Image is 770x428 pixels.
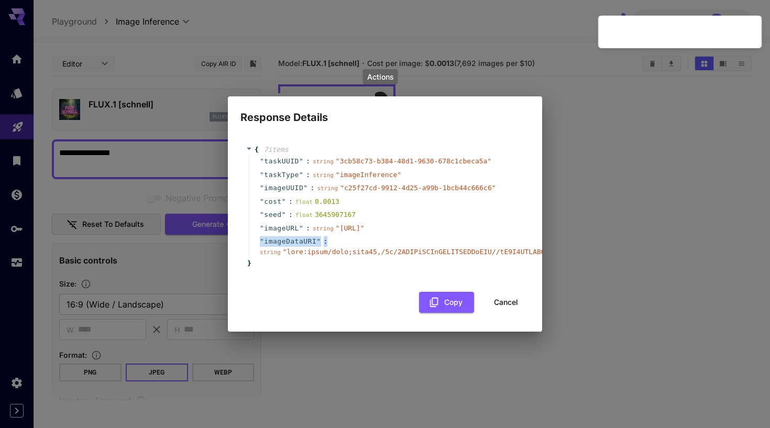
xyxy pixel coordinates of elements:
[336,224,365,232] span: " [URL] "
[419,292,474,313] button: Copy
[260,157,264,165] span: "
[313,172,334,179] span: string
[306,170,310,180] span: :
[303,184,307,192] span: "
[264,156,299,167] span: taskUUID
[264,183,303,193] span: imageUUID
[306,223,310,234] span: :
[482,292,530,313] button: Cancel
[336,157,491,165] span: " 3cb58c73-b384-48d1-9630-678c1cbeca5a "
[264,196,281,207] span: cost
[295,212,313,218] span: float
[324,236,328,247] span: :
[336,171,401,179] span: " imageInference "
[255,145,259,155] span: {
[260,171,264,179] span: "
[264,223,299,234] span: imageURL
[317,185,338,192] span: string
[313,158,334,165] span: string
[282,197,286,205] span: "
[306,156,310,167] span: :
[289,210,293,220] span: :
[295,196,339,207] div: 0.0013
[260,197,264,205] span: "
[311,183,315,193] span: :
[340,184,496,192] span: " c25f27cd-9912-4d25-a99b-1bcb44c666c6 "
[260,249,281,256] span: string
[299,171,303,179] span: "
[289,196,293,207] span: :
[264,236,316,247] span: imageDataURI
[260,237,264,245] span: "
[264,210,281,220] span: seed
[282,211,286,218] span: "
[316,237,321,245] span: "
[295,199,313,205] span: float
[313,225,334,232] span: string
[246,258,251,269] span: }
[264,170,299,180] span: taskType
[295,210,356,220] div: 3645907167
[260,211,264,218] span: "
[363,69,398,84] div: Actions
[228,96,542,126] h2: Response Details
[260,224,264,232] span: "
[260,184,264,192] span: "
[264,146,289,153] span: 7 item s
[299,157,303,165] span: "
[299,224,303,232] span: "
